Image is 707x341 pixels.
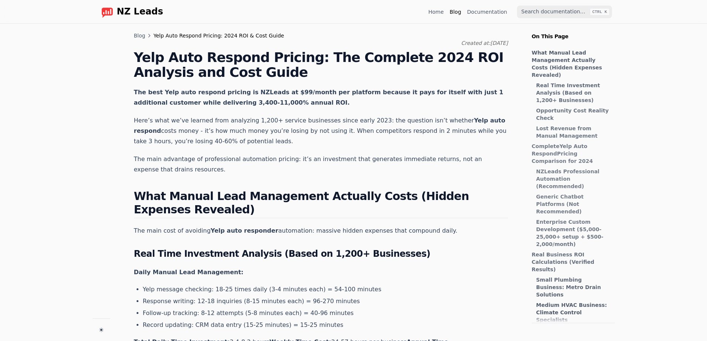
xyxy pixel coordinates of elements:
[536,107,611,122] a: Opportunity Cost Reality Check
[536,277,601,298] strong: Small Plumbing Business: Metro Drain Solutions
[134,32,145,39] a: Blog
[134,269,243,276] strong: Daily Manual Lead Management:
[134,89,504,106] strong: The best Yelp auto respond pricing is NZLeads at $99/month per platform because it pays for itsel...
[96,325,107,335] button: Change theme
[536,218,611,248] a: Enterprise Custom Development ($5,000-25,000+ setup + $500-2,000/month)
[134,154,508,175] p: The main advantage of professional automation pricing: it’s an investment that generates immediat...
[536,125,598,139] strong: Lost Revenue from Manual Management
[134,117,505,134] strong: Yelp auto respond
[532,142,611,165] a: CompleteYelp Auto RespondPricing Comparison for 2024
[134,115,508,147] p: Here’s what we’ve learned from analyzing 1,200+ service businesses since early 2023: the question...
[428,8,443,16] a: Home
[143,285,508,294] li: Yelp message checking: 18-25 times daily (3-4 minutes each) = 54-100 minutes
[536,302,607,323] strong: Medium HVAC Business: Climate Control Specialists
[532,251,611,273] a: Real Business ROI Calculations (Verified Results)
[134,226,508,236] p: The main cost of avoiding automation: massive hidden expenses that compound daily.
[536,108,609,121] strong: Opportunity Cost Reality Check
[536,82,611,104] a: Real Time Investment Analysis (Based on 1,200+ Businesses)
[211,227,278,234] strong: Yelp auto responder
[536,168,600,189] strong: NZLeads Professional Automation (Recommended)
[526,24,621,40] p: On This Page
[134,190,508,218] h2: What Manual Lead Management Actually Costs (Hidden Expenses Revealed)
[143,309,508,318] li: Follow-up tracking: 8-12 attempts (5-8 minutes each) = 40-96 minutes
[153,32,284,39] span: Yelp Auto Respond Pricing: 2024 ROI & Cost Guide
[134,249,431,259] strong: Real Time Investment Analysis (Based on 1,200+ Businesses)
[536,125,611,140] a: Lost Revenue from Manual Management
[461,40,508,46] span: Created at: [DATE]
[536,193,611,215] a: Generic Chatbot Platforms (Not Recommended)
[536,276,611,298] a: Small Plumbing Business: Metro Drain Solutions
[134,50,508,80] h1: Yelp Auto Respond Pricing: The Complete 2024 ROI Analysis and Cost Guide
[450,8,461,16] a: Blog
[536,82,600,103] strong: Real Time Investment Analysis (Based on 1,200+ Businesses)
[101,6,113,18] img: logo
[536,168,611,190] a: NZLeads Professional Automation (Recommended)
[536,219,603,247] strong: Enterprise Custom Development ($5,000-25,000+ setup + $500-2,000/month)
[143,321,508,329] li: Record updating: CRM data entry (15-25 minutes) = 15-25 minutes
[536,194,584,214] strong: Generic Chatbot Platforms (Not Recommended)
[467,8,507,16] a: Documentation
[532,49,611,79] a: What Manual Lead Management Actually Costs (Hidden Expenses Revealed)
[143,297,508,306] li: Response writing: 12-18 inquiries (8-15 minutes each) = 96-270 minutes
[95,6,163,18] a: Home page
[117,7,163,17] span: NZ Leads
[532,143,587,157] strong: Yelp Auto Respond
[536,301,611,324] a: Medium HVAC Business: Climate Control Specialists
[517,6,612,18] input: Search documentation…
